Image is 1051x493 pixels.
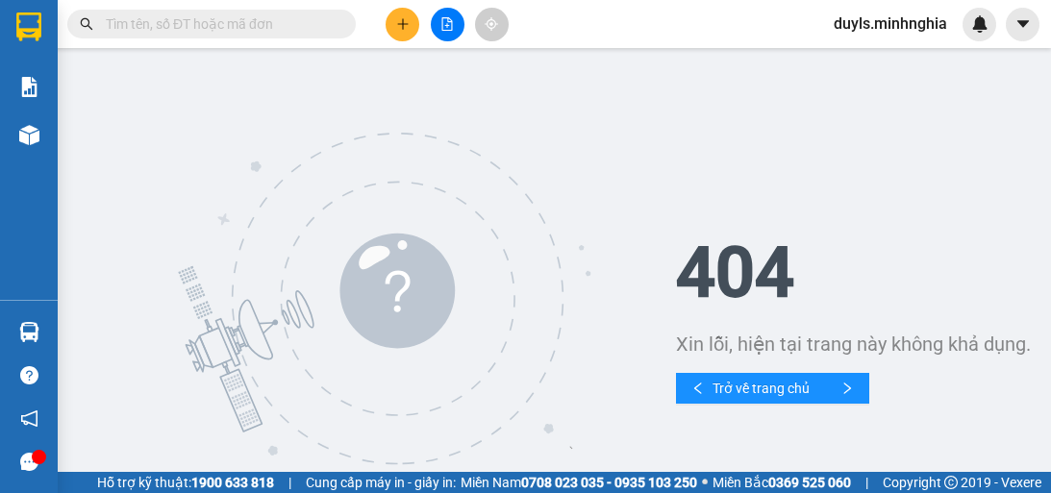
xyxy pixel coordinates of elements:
[1014,15,1032,33] span: caret-down
[865,472,868,493] span: |
[191,475,274,490] strong: 1900 633 818
[19,77,39,97] img: solution-icon
[521,475,697,490] strong: 0708 023 035 - 0935 103 250
[713,472,851,493] span: Miền Bắc
[1006,8,1039,41] button: caret-down
[20,366,38,384] span: question-circle
[431,8,464,41] button: file-add
[386,8,419,41] button: plus
[80,17,93,31] span: search
[485,17,498,31] span: aim
[106,13,333,35] input: Tìm tên, số ĐT hoặc mã đơn
[475,8,509,41] button: aim
[440,17,454,31] span: file-add
[288,472,291,493] span: |
[19,125,39,145] img: warehouse-icon
[676,373,825,404] button: leftTrở về trang chủ
[20,409,38,428] span: notification
[396,17,410,31] span: plus
[691,382,705,397] span: left
[818,12,963,36] span: duyls.minhnghia
[944,476,958,489] span: copyright
[97,472,274,493] span: Hỗ trợ kỹ thuật:
[306,472,456,493] span: Cung cấp máy in - giấy in:
[676,238,1041,308] h1: 404
[825,373,869,404] button: right
[461,472,697,493] span: Miền Nam
[713,378,810,399] span: Trở về trang chủ
[768,475,851,490] strong: 0369 525 060
[702,479,708,486] span: ⚪️
[676,331,1041,357] div: Xin lỗi, hiện tại trang này không khả dụng.
[840,382,854,397] span: right
[19,322,39,342] img: warehouse-icon
[971,15,988,33] img: icon-new-feature
[16,12,41,41] img: logo-vxr
[20,453,38,471] span: message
